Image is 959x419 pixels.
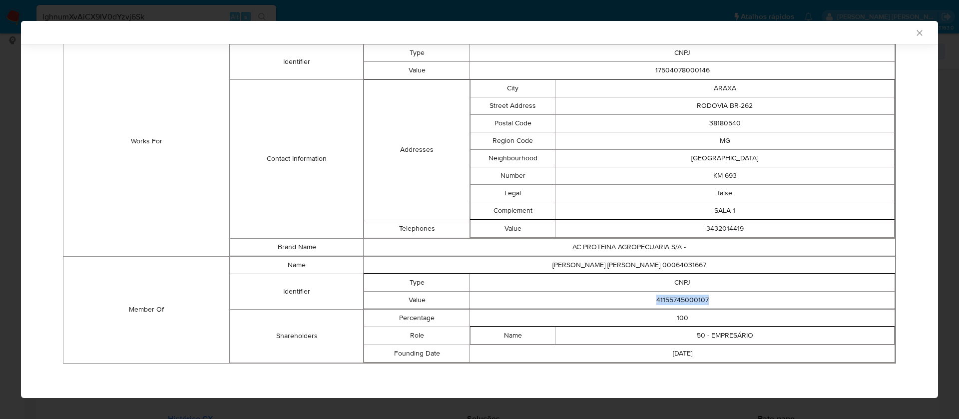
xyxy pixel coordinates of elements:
td: Name [230,256,363,274]
td: Value [471,220,555,237]
td: [DATE] [470,345,895,362]
td: RODOVIA BR-262 [555,97,895,114]
td: Shareholders [230,309,363,363]
td: Type [364,274,470,291]
td: Works For [63,26,230,256]
td: City [471,79,555,97]
td: Brand Name [230,238,363,256]
td: Name [471,327,555,344]
td: Contact Information [230,79,363,238]
td: ARAXA [555,79,895,97]
td: Identifier [230,274,363,309]
td: Value [364,61,470,79]
td: AC PROTEINA AGROPECUARIA S/A - [363,238,895,256]
td: Telephones [364,220,470,238]
td: Street Address [471,97,555,114]
td: 17504078000146 [470,61,895,79]
td: 3432014419 [555,220,895,237]
td: Region Code [471,132,555,149]
td: Type [364,44,470,61]
td: Addresses [364,79,470,220]
td: 100 [470,309,895,327]
td: 41155745000107 [470,291,895,309]
td: CNPJ [470,274,895,291]
td: Legal [471,184,555,202]
td: KM 693 [555,167,895,184]
td: MG [555,132,895,149]
button: Fechar a janela [915,28,924,37]
td: [PERSON_NAME] [PERSON_NAME] 00064031667 [363,256,895,274]
td: Identifier [230,44,363,79]
td: Number [471,167,555,184]
td: Member Of [63,256,230,363]
td: SALA 1 [555,202,895,219]
td: Neighbourhood [471,149,555,167]
td: 50 - EMPRESÁRIO [555,327,895,344]
td: Founding Date [364,345,470,362]
td: Postal Code [471,114,555,132]
td: Value [364,291,470,309]
td: 38180540 [555,114,895,132]
td: false [555,184,895,202]
td: [GEOGRAPHIC_DATA] [555,149,895,167]
td: Percentage [364,309,470,327]
td: Complement [471,202,555,219]
td: CNPJ [470,44,895,61]
td: Role [364,327,470,345]
div: closure-recommendation-modal [21,21,938,398]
